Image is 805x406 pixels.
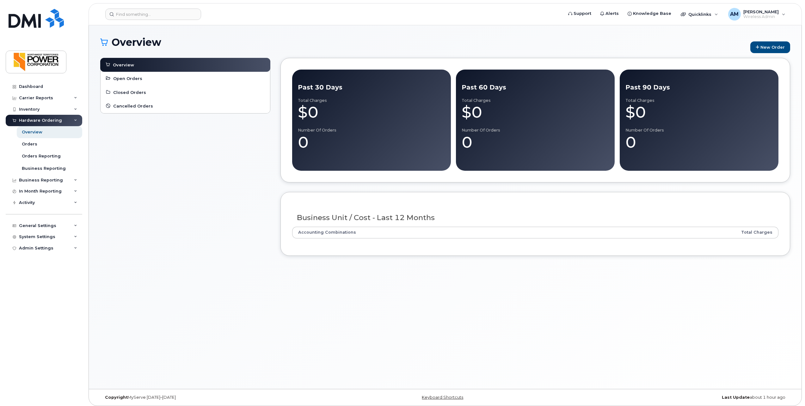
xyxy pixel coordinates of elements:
a: Keyboard Shortcuts [422,395,463,400]
div: 0 [462,133,609,152]
h3: Business Unit / Cost - Last 12 Months [297,214,774,222]
a: Closed Orders [105,89,265,96]
a: Cancelled Orders [105,102,265,110]
div: $0 [298,103,445,122]
div: Total Charges [625,98,773,103]
div: Past 30 Days [298,83,445,92]
div: Number of Orders [298,128,445,133]
div: 0 [625,133,773,152]
div: Number of Orders [625,128,773,133]
a: Overview [105,61,266,69]
strong: Last Update [722,395,750,400]
a: Open Orders [105,75,265,82]
div: Past 60 Days [462,83,609,92]
div: Total Charges [462,98,609,103]
span: Overview [113,62,134,68]
div: 0 [298,133,445,152]
span: Closed Orders [113,89,146,95]
div: Past 90 Days [625,83,773,92]
th: Total Charges [593,227,778,238]
span: Cancelled Orders [113,103,153,109]
span: Open Orders [113,76,142,82]
div: about 1 hour ago [560,395,790,400]
div: Total Charges [298,98,445,103]
th: Accounting Combinations [292,227,593,238]
div: Number of Orders [462,128,609,133]
strong: Copyright [105,395,128,400]
h1: Overview [100,37,747,48]
div: MyServe [DATE]–[DATE] [100,395,330,400]
div: $0 [462,103,609,122]
div: $0 [625,103,773,122]
a: New Order [750,41,790,53]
